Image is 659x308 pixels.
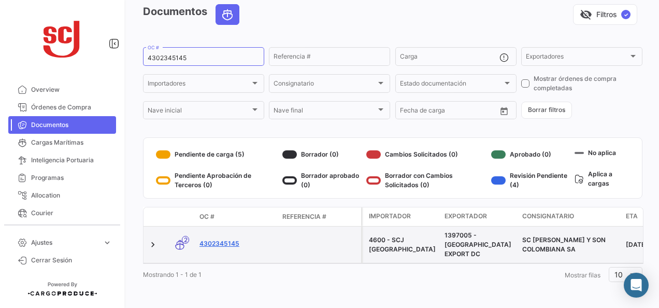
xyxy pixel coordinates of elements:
[8,81,116,99] a: Overview
[8,169,116,187] a: Programas
[278,208,361,226] datatable-header-cell: Referencia #
[565,271,600,279] span: Mostrar filas
[31,256,112,265] span: Cerrar Sesión
[624,273,649,298] div: Abrir Intercom Messenger
[31,191,112,200] span: Allocation
[148,240,158,250] a: Expand/Collapse Row
[199,239,274,248] a: 4302345145
[8,187,116,204] a: Allocation
[182,236,189,244] span: 2
[274,81,376,89] span: Consignatario
[491,146,570,163] div: Aprobado (0)
[31,85,112,94] span: Overview
[496,103,512,119] button: Open calendar
[31,156,112,165] span: Inteligencia Portuaria
[626,212,638,221] span: ETA
[400,81,503,89] span: Estado documentación
[534,74,642,93] span: Mostrar órdenes de compra completadas
[369,235,436,254] div: 4600 - SCJ [GEOGRAPHIC_DATA]
[8,204,116,222] a: Courier
[526,54,628,62] span: Exportadores
[282,212,326,221] span: Referencia #
[445,212,487,221] span: Exportador
[521,102,572,119] button: Borrar filtros
[216,5,239,24] button: Ocean
[8,116,116,134] a: Documentos
[440,207,518,226] datatable-header-cell: Exportador
[31,120,112,130] span: Documentos
[156,171,278,190] div: Pendiente Aprobación de Terceros (0)
[366,171,487,190] div: Borrador con Cambios Solicitados (0)
[369,212,411,221] span: Importador
[31,138,112,147] span: Cargas Marítimas
[8,99,116,116] a: Órdenes de Compra
[282,146,362,163] div: Borrador (0)
[621,10,631,19] span: ✓
[31,173,112,183] span: Programas
[36,12,88,64] img: scj_logo1.svg
[8,151,116,169] a: Inteligencia Portuaria
[573,4,637,25] button: visibility_offFiltros✓
[575,167,629,190] div: Aplica a cargas
[148,108,250,116] span: Nave inicial
[522,236,606,253] span: SC JOHNSON Y SON COLOMBIANA SA
[282,171,362,190] div: Borrador aprobado (0)
[195,208,278,226] datatable-header-cell: OC #
[363,207,440,226] datatable-header-cell: Importador
[143,4,242,25] h3: Documentos
[274,108,376,116] span: Nave final
[522,212,574,221] span: Consignatario
[400,108,419,116] input: Desde
[575,146,629,159] div: No aplica
[518,207,622,226] datatable-header-cell: Consignatario
[580,8,592,21] span: visibility_off
[156,146,278,163] div: Pendiente de carga (5)
[143,271,202,278] span: Mostrando 1 - 1 de 1
[8,134,116,151] a: Cargas Marítimas
[31,208,112,218] span: Courier
[31,238,98,247] span: Ajustes
[148,81,250,89] span: Importadores
[199,212,214,221] span: OC #
[491,171,570,190] div: Revisión Pendiente (4)
[366,146,487,163] div: Cambios Solicitados (0)
[614,270,623,279] span: 10
[103,238,112,247] span: expand_more
[164,213,195,221] datatable-header-cell: Modo de Transporte
[31,103,112,112] span: Órdenes de Compra
[426,108,472,116] input: Hasta
[445,231,514,259] div: 1397005 - [GEOGRAPHIC_DATA] EXPORT DC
